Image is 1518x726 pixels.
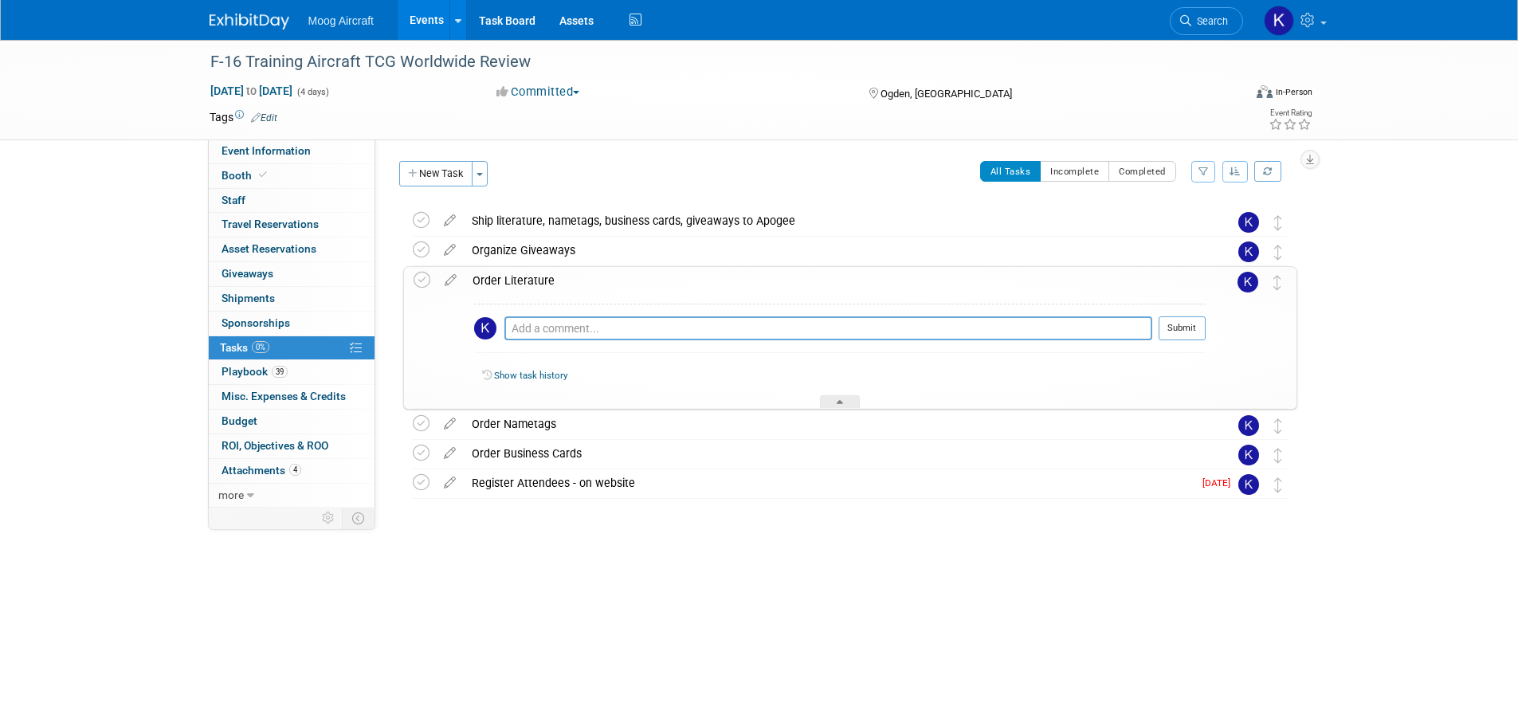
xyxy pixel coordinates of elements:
a: Show task history [494,370,567,381]
span: [DATE] [DATE] [210,84,293,98]
td: Personalize Event Tab Strip [315,508,343,528]
span: Tasks [220,341,269,354]
img: Kelsey Blackley [1238,272,1258,292]
a: Refresh [1254,161,1281,182]
a: ROI, Objectives & ROO [209,434,375,458]
span: Search [1191,15,1228,27]
a: Event Information [209,139,375,163]
span: (4 days) [296,87,329,97]
a: Search [1170,7,1243,35]
i: Move task [1274,245,1282,260]
a: Booth [209,164,375,188]
span: Event Information [222,144,311,157]
img: Kelsey Blackley [1264,6,1294,36]
td: Toggle Event Tabs [342,508,375,528]
div: Order Business Cards [464,440,1206,467]
div: Ship literature, nametags, business cards, giveaways to Apogee [464,207,1206,234]
span: Staff [222,194,245,206]
span: ROI, Objectives & ROO [222,439,328,452]
i: Move task [1273,275,1281,290]
a: Misc. Expenses & Credits [209,385,375,409]
td: Tags [210,109,277,125]
a: edit [436,214,464,228]
button: Completed [1108,161,1176,182]
i: Move task [1274,215,1282,230]
button: New Task [399,161,473,186]
button: All Tasks [980,161,1041,182]
a: Edit [251,112,277,124]
span: Playbook [222,365,288,378]
img: Format-Inperson.png [1257,85,1273,98]
img: Kelsey Blackley [1238,415,1259,436]
a: Sponsorships [209,312,375,336]
span: Attachments [222,464,301,477]
i: Move task [1274,448,1282,463]
span: more [218,489,244,501]
span: 39 [272,366,288,378]
img: ExhibitDay [210,14,289,29]
img: Kelsey Blackley [474,317,496,339]
span: Sponsorships [222,316,290,329]
img: Kelsey Blackley [1238,241,1259,262]
span: 0% [252,341,269,353]
a: Playbook39 [209,360,375,384]
div: F-16 Training Aircraft TCG Worldwide Review [205,48,1219,77]
div: Event Rating [1269,109,1312,117]
div: Order Nametags [464,410,1206,438]
a: more [209,484,375,508]
button: Incomplete [1040,161,1109,182]
a: Shipments [209,287,375,311]
a: edit [436,446,464,461]
i: Move task [1274,418,1282,434]
button: Submit [1159,316,1206,340]
a: Tasks0% [209,336,375,360]
a: Staff [209,189,375,213]
span: Asset Reservations [222,242,316,255]
a: Budget [209,410,375,434]
span: [DATE] [1202,477,1238,489]
span: Misc. Expenses & Credits [222,390,346,402]
span: Travel Reservations [222,218,319,230]
div: Event Format [1149,83,1313,107]
img: Kelsey Blackley [1238,212,1259,233]
div: Organize Giveaways [464,237,1206,264]
i: Booth reservation complete [259,171,267,179]
span: Budget [222,414,257,427]
a: edit [436,243,464,257]
a: edit [437,273,465,288]
span: 4 [289,464,301,476]
a: Giveaways [209,262,375,286]
span: Booth [222,169,270,182]
span: Moog Aircraft [308,14,374,27]
span: Shipments [222,292,275,304]
a: Travel Reservations [209,213,375,237]
div: Register Attendees - on website [464,469,1193,496]
span: Ogden, [GEOGRAPHIC_DATA] [881,88,1012,100]
img: Kelsey Blackley [1238,445,1259,465]
a: Asset Reservations [209,237,375,261]
div: In-Person [1275,86,1312,98]
span: to [244,84,259,97]
img: Kelsey Blackley [1238,474,1259,495]
span: Giveaways [222,267,273,280]
i: Move task [1274,477,1282,493]
a: Attachments4 [209,459,375,483]
div: Order Literature [465,267,1206,294]
a: edit [436,476,464,490]
a: edit [436,417,464,431]
button: Committed [491,84,586,100]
